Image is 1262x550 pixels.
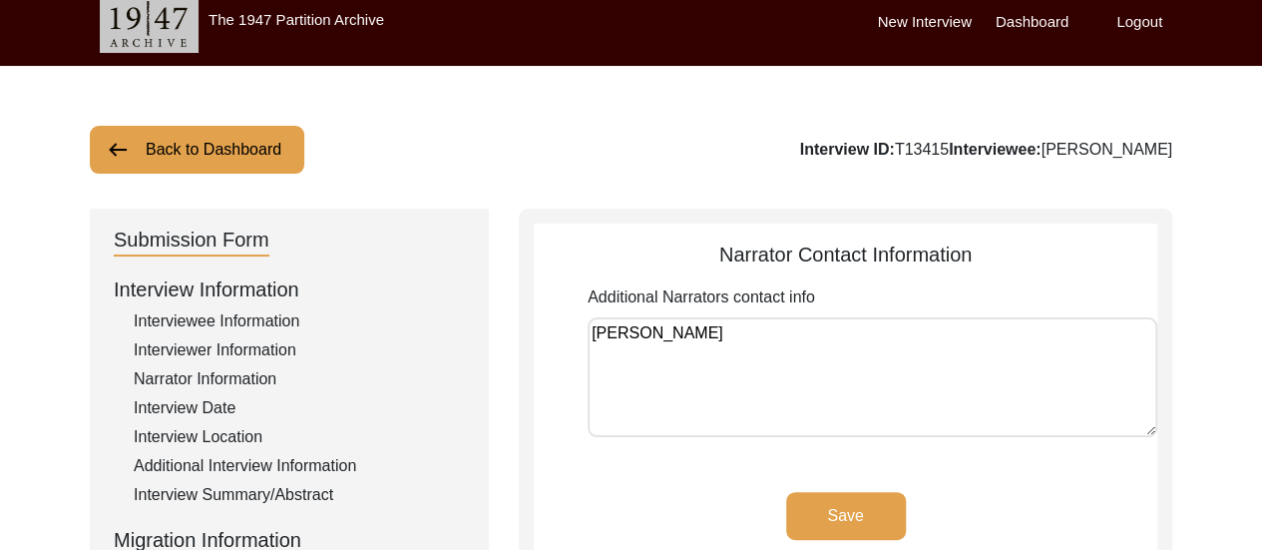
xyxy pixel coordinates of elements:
[134,367,465,391] div: Narrator Information
[134,338,465,362] div: Interviewer Information
[800,138,1172,162] div: T13415 [PERSON_NAME]
[134,483,465,507] div: Interview Summary/Abstract
[534,240,1157,270] div: Narrator Contact Information
[134,309,465,333] div: Interviewee Information
[949,141,1041,158] b: Interviewee:
[106,138,130,162] img: arrow-left.png
[800,141,895,158] b: Interview ID:
[878,11,972,34] label: New Interview
[786,492,906,540] button: Save
[134,454,465,478] div: Additional Interview Information
[588,285,815,309] label: Additional Narrators contact info
[134,425,465,449] div: Interview Location
[114,275,465,304] div: Interview Information
[1116,11,1162,34] label: Logout
[114,225,269,257] div: Submission Form
[90,126,304,174] button: Back to Dashboard
[996,11,1068,34] label: Dashboard
[134,396,465,420] div: Interview Date
[209,11,384,28] label: The 1947 Partition Archive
